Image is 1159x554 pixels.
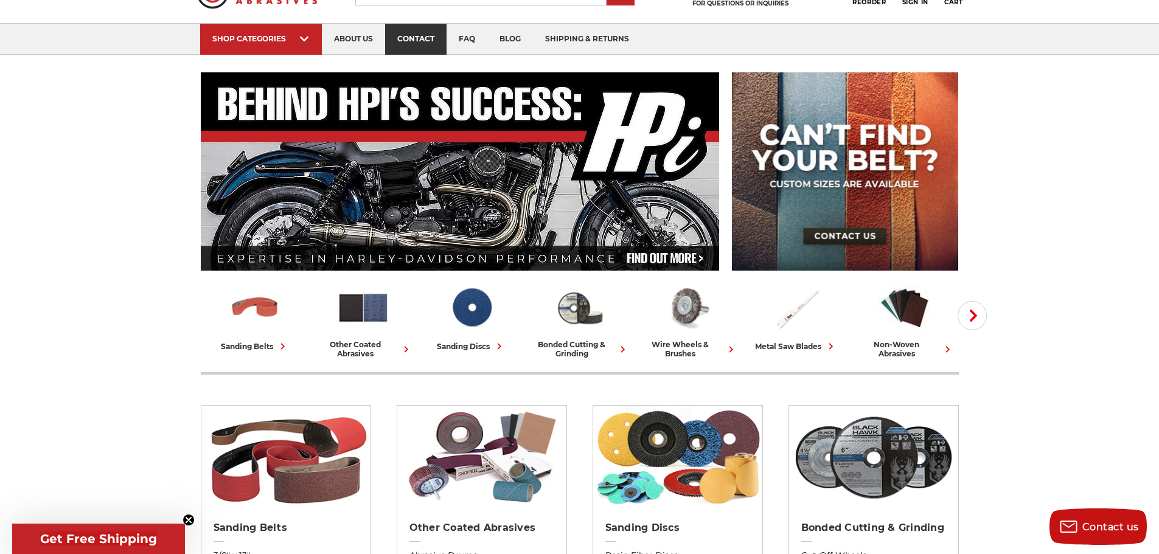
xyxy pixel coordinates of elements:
[183,514,195,526] button: Close teaser
[409,522,554,534] h2: Other Coated Abrasives
[593,406,762,509] img: Sanding Discs
[1049,508,1147,545] button: Contact us
[801,522,946,534] h2: Bonded Cutting & Grinding
[553,282,607,334] img: Bonded Cutting & Grinding
[447,24,487,55] a: faq
[789,406,958,509] img: Bonded Cutting & Grinding
[385,24,447,55] a: contact
[855,340,954,358] div: non-woven abrasives
[314,340,412,358] div: other coated abrasives
[531,340,629,358] div: bonded cutting & grinding
[397,406,566,509] img: Other Coated Abrasives
[605,522,750,534] h2: Sanding Discs
[747,282,846,353] a: metal saw blades
[314,282,412,358] a: other coated abrasives
[201,406,371,509] img: Sanding Belts
[1082,521,1139,533] span: Contact us
[855,282,954,358] a: non-woven abrasives
[755,340,837,353] div: metal saw blades
[639,282,737,358] a: wire wheels & brushes
[40,531,157,546] span: Get Free Shipping
[206,282,304,353] a: sanding belts
[958,301,987,330] button: Next
[437,340,506,353] div: sanding discs
[639,340,737,358] div: wire wheels & brushes
[661,282,715,334] img: Wire Wheels & Brushes
[732,72,958,271] img: promo banner for custom belts.
[214,522,358,534] h2: Sanding Belts
[422,282,521,353] a: sanding discs
[322,24,385,55] a: about us
[531,282,629,358] a: bonded cutting & grinding
[878,282,931,334] img: Non-woven Abrasives
[12,524,185,554] div: Get Free ShippingClose teaser
[221,340,289,353] div: sanding belts
[445,282,498,334] img: Sanding Discs
[770,282,823,334] img: Metal Saw Blades
[201,72,720,271] img: Banner for an interview featuring Horsepower Inc who makes Harley performance upgrades featured o...
[212,34,310,43] div: SHOP CATEGORIES
[228,282,282,334] img: Sanding Belts
[487,24,533,55] a: blog
[533,24,641,55] a: shipping & returns
[336,282,390,334] img: Other Coated Abrasives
